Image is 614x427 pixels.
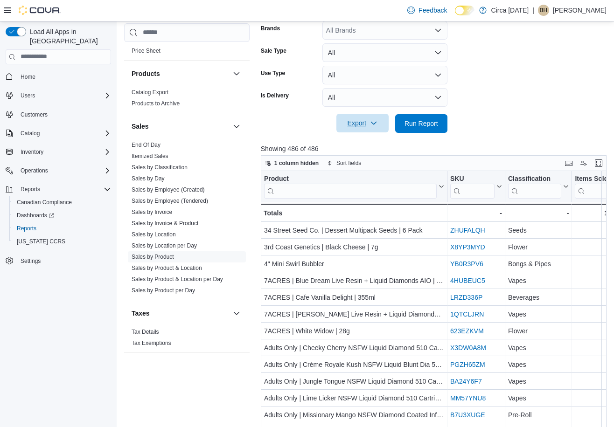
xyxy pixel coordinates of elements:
[17,212,54,219] span: Dashboards
[132,197,208,205] span: Sales by Employee (Tendered)
[17,165,52,176] button: Operations
[132,122,149,131] h3: Sales
[132,209,172,215] a: Sales by Invoice
[132,253,174,261] span: Sales by Product
[132,164,188,171] a: Sales by Classification
[132,186,205,193] a: Sales by Employee (Created)
[21,257,41,265] span: Settings
[231,308,242,319] button: Taxes
[508,359,569,370] div: Vapes
[450,378,482,385] a: BA24Y6F7
[405,119,438,128] span: Run Report
[395,114,447,133] button: Run Report
[132,340,171,346] a: Tax Exemptions
[6,66,111,292] nav: Complex example
[508,409,569,420] div: Pre-Roll
[434,27,442,34] button: Open list of options
[17,225,36,232] span: Reports
[17,238,65,245] span: [US_STATE] CCRS
[264,174,437,183] div: Product
[508,225,569,236] div: Seeds
[553,5,607,16] p: [PERSON_NAME]
[132,231,176,238] a: Sales by Location
[17,71,111,83] span: Home
[322,43,447,62] button: All
[124,139,250,300] div: Sales
[21,111,48,118] span: Customers
[132,276,223,282] a: Sales by Product & Location per Day
[2,89,115,102] button: Users
[13,210,111,221] span: Dashboards
[21,92,35,99] span: Users
[264,174,444,198] button: Product
[450,310,484,318] a: 1QTCLJRN
[9,209,115,222] a: Dashboards
[322,88,447,107] button: All
[264,393,444,404] div: Adults Only | Lime Licker NSFW Liquid Diamond 510 Cartridge | 1g
[231,121,242,132] button: Sales
[132,186,205,193] span: Sales by Employee (Created)
[450,227,485,234] a: ZHUFALQH
[17,146,111,158] span: Inventory
[578,158,589,169] button: Display options
[261,25,280,32] label: Brands
[336,159,361,167] span: Sort fields
[17,146,47,158] button: Inventory
[593,158,604,169] button: Enter fullscreen
[132,220,198,227] a: Sales by Invoice & Product
[419,6,447,15] span: Feedback
[450,327,484,335] a: 623EZKVM
[13,236,111,247] span: Washington CCRS
[508,258,569,269] div: Bongs & Pipes
[508,325,569,337] div: Flower
[9,235,115,248] button: [US_STATE] CCRS
[450,277,485,284] a: 4HUBEUC5
[17,128,111,139] span: Catalog
[132,89,168,96] a: Catalog Export
[132,329,159,335] a: Tax Details
[132,152,168,160] span: Itemized Sales
[264,409,444,420] div: Adults Only | Missionary Mango NSFW Diamond Coated Infused Blunts | 3x1g
[132,175,165,182] span: Sales by Day
[508,174,561,198] div: Classification
[132,47,160,55] span: Price Sheet
[13,236,69,247] a: [US_STATE] CCRS
[264,207,444,219] div: Totals
[231,68,242,79] button: Products
[132,254,174,260] a: Sales by Product
[17,109,51,120] a: Customers
[2,164,115,177] button: Operations
[264,309,444,320] div: 7ACRES | [PERSON_NAME] Live Resin + Liquid Diamonds AIO | 0.95g
[13,223,40,234] a: Reports
[540,5,548,16] span: BH
[2,108,115,121] button: Customers
[455,6,474,15] input: Dark Mode
[132,69,229,78] button: Products
[274,159,319,167] span: 1 column hidden
[575,174,613,198] div: Items Sold
[132,198,208,204] a: Sales by Employee (Tendered)
[26,27,111,46] span: Load All Apps in [GEOGRAPHIC_DATA]
[538,5,549,16] div: Brandon Hartmann
[450,361,485,368] a: PGZH65ZM
[264,325,444,337] div: 7ACRES | White Widow | 28g
[132,142,160,148] a: End Of Day
[132,69,160,78] h3: Products
[264,225,444,236] div: 34 Street Seed Co. | Dessert Multipack Seeds | 6 Pack
[261,158,322,169] button: 1 column hidden
[132,242,197,249] span: Sales by Location per Day
[17,255,111,266] span: Settings
[264,241,444,253] div: 3rd Coast Genetics | Black Cheese | 7g
[450,394,486,402] a: MM57YNU8
[132,141,160,149] span: End Of Day
[2,127,115,140] button: Catalog
[17,184,111,195] span: Reports
[132,265,202,271] a: Sales by Product & Location
[450,344,486,351] a: X3DW0A8M
[450,294,482,301] a: LRZD336P
[508,393,569,404] div: Vapes
[508,309,569,320] div: Vapes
